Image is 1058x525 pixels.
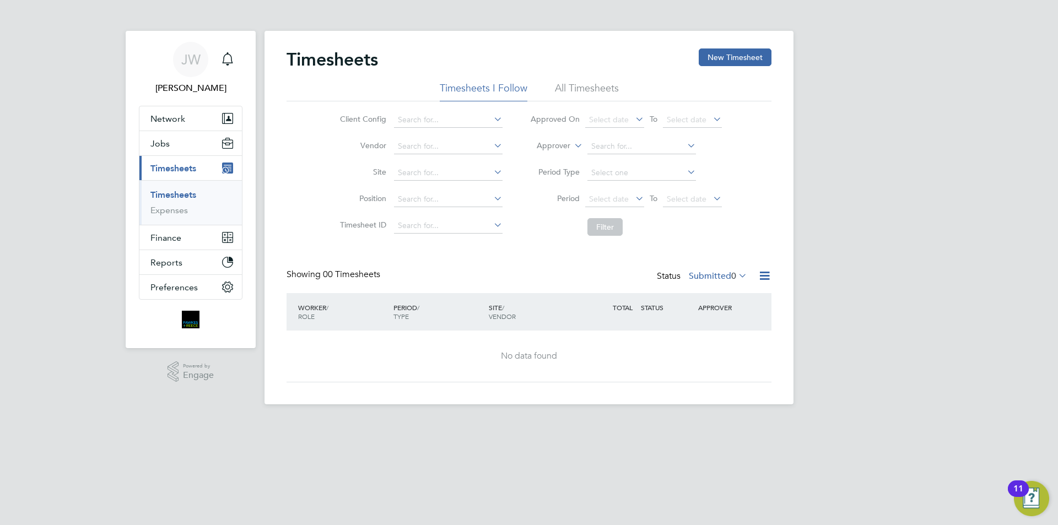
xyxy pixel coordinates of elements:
span: Powered by [183,361,214,371]
input: Search for... [394,218,503,234]
button: Preferences [139,275,242,299]
span: Preferences [150,282,198,293]
span: Finance [150,232,181,243]
input: Search for... [394,139,503,154]
div: PERIOD [391,297,486,326]
label: Period Type [530,167,580,177]
span: Select date [667,115,706,125]
div: No data found [298,350,760,362]
div: SITE [486,297,581,326]
input: Search for... [394,165,503,181]
span: Engage [183,371,214,380]
nav: Main navigation [126,31,256,348]
label: Timesheet ID [337,220,386,230]
li: All Timesheets [555,82,619,101]
a: Expenses [150,205,188,215]
span: Joanna Whyms [139,82,242,95]
span: VENDOR [489,312,516,321]
input: Select one [587,165,696,181]
button: New Timesheet [699,48,771,66]
span: Select date [589,115,629,125]
label: Vendor [337,140,386,150]
span: Select date [667,194,706,204]
h2: Timesheets [287,48,378,71]
button: Timesheets [139,156,242,180]
button: Finance [139,225,242,250]
label: Client Config [337,114,386,124]
div: Status [657,269,749,284]
a: Timesheets [150,190,196,200]
span: TOTAL [613,303,633,312]
div: STATUS [638,297,695,317]
div: APPROVER [695,297,753,317]
a: Powered byEngage [168,361,214,382]
input: Search for... [587,139,696,154]
label: Site [337,167,386,177]
div: WORKER [295,297,391,326]
button: Network [139,106,242,131]
a: Go to home page [139,311,242,328]
span: ROLE [298,312,315,321]
span: 0 [731,270,736,282]
div: 11 [1013,489,1023,503]
span: Jobs [150,138,170,149]
input: Search for... [394,112,503,128]
span: JW [181,52,201,67]
span: 00 Timesheets [323,269,380,280]
label: Period [530,193,580,203]
span: To [646,112,661,126]
li: Timesheets I Follow [440,82,527,101]
span: Timesheets [150,163,196,174]
button: Reports [139,250,242,274]
label: Position [337,193,386,203]
span: To [646,191,661,205]
span: / [326,303,328,312]
div: Timesheets [139,180,242,225]
span: / [502,303,504,312]
span: / [417,303,419,312]
label: Approver [521,140,570,151]
button: Open Resource Center, 11 new notifications [1014,481,1049,516]
img: bromak-logo-retina.png [182,311,199,328]
button: Filter [587,218,623,236]
span: Reports [150,257,182,268]
button: Jobs [139,131,242,155]
input: Search for... [394,192,503,207]
span: Network [150,113,185,124]
label: Approved On [530,114,580,124]
div: Showing [287,269,382,280]
a: JW[PERSON_NAME] [139,42,242,95]
span: TYPE [393,312,409,321]
span: Select date [589,194,629,204]
label: Submitted [689,270,747,282]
